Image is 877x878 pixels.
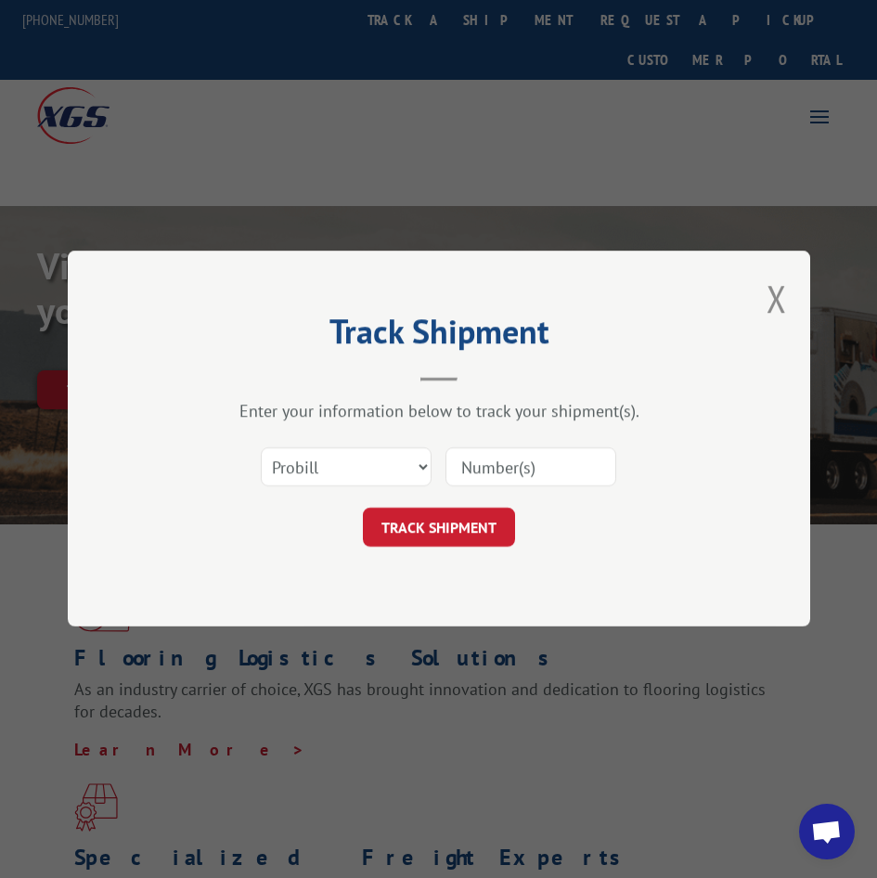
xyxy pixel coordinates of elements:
[363,509,515,548] button: TRACK SHIPMENT
[445,448,616,487] input: Number(s)
[161,401,717,422] div: Enter your information below to track your shipment(s).
[799,804,855,859] div: Open chat
[161,318,717,354] h2: Track Shipment
[767,274,787,323] button: Close modal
